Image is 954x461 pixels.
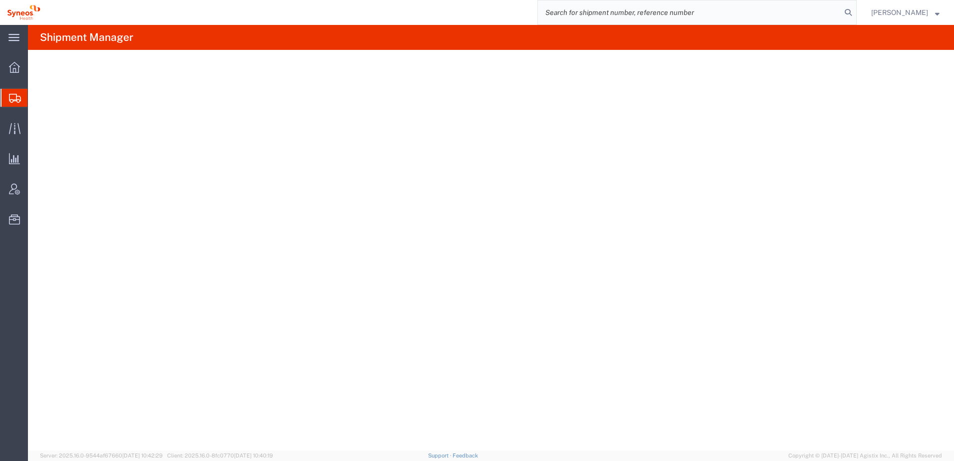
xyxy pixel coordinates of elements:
[40,453,163,459] span: Server: 2025.16.0-9544af67660
[40,25,133,50] h4: Shipment Manager
[538,0,841,24] input: Search for shipment number, reference number
[871,7,928,18] span: Melissa Gallo
[453,453,478,459] a: Feedback
[7,5,40,20] img: logo
[788,452,942,460] span: Copyright © [DATE]-[DATE] Agistix Inc., All Rights Reserved
[234,453,273,459] span: [DATE] 10:40:19
[122,453,163,459] span: [DATE] 10:42:29
[428,453,453,459] a: Support
[871,6,940,18] button: [PERSON_NAME]
[167,453,273,459] span: Client: 2025.16.0-8fc0770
